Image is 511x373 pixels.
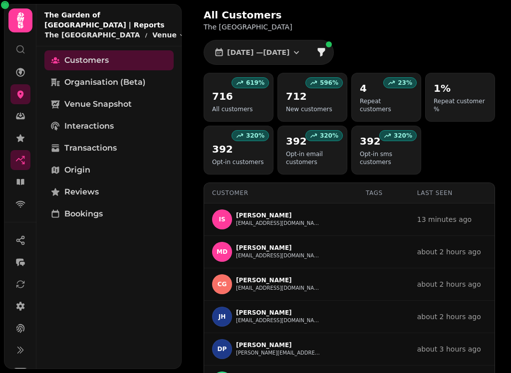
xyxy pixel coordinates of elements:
button: [EMAIL_ADDRESS][DOMAIN_NAME] [236,317,321,325]
p: [PERSON_NAME] [236,244,321,252]
a: Interactions [44,116,174,136]
div: Tags [366,189,401,197]
span: IS [219,216,225,223]
h2: 392 [212,142,264,156]
span: Venue Snapshot [64,98,132,110]
button: [EMAIL_ADDRESS][DOMAIN_NAME] [236,284,321,292]
div: Customer [212,189,350,197]
a: 13 minutes ago [417,215,472,223]
a: Reviews [44,182,174,202]
button: [PERSON_NAME][EMAIL_ADDRESS][PERSON_NAME][DOMAIN_NAME] [236,349,321,357]
p: The [GEOGRAPHIC_DATA] [204,22,459,32]
button: [DATE] —[DATE] [206,42,309,62]
h2: 1% [434,81,487,95]
span: JH [219,313,226,320]
span: CG [218,281,227,288]
p: [PERSON_NAME] [236,341,321,349]
p: 320 % [320,132,338,140]
h2: 712 [286,89,332,103]
a: Transactions [44,138,174,158]
a: Organisation (beta) [44,72,174,92]
nav: breadcrumb [44,30,185,40]
p: 320 % [394,132,412,140]
p: [PERSON_NAME] [236,309,321,317]
span: [DATE] — [DATE] [227,49,289,56]
span: Organisation (beta) [64,76,146,88]
span: Bookings [64,208,103,220]
span: Origin [64,164,90,176]
h2: The Garden of [GEOGRAPHIC_DATA] | Reports [44,10,185,30]
a: about 3 hours ago [417,345,481,353]
p: New customers [286,105,332,113]
h2: 4 [360,81,413,95]
div: Last Seen [417,189,487,197]
a: Venue Snapshot [44,94,174,114]
nav: Tabs [36,46,182,369]
p: Repeat customer % [434,97,487,113]
p: Opt-in email customers [286,150,339,166]
h2: 392 [286,134,339,148]
button: [EMAIL_ADDRESS][DOMAIN_NAME] [236,252,321,260]
p: 23 % [398,79,412,87]
p: [PERSON_NAME] [236,211,321,219]
h2: 392 [360,134,413,148]
span: Interactions [64,120,114,132]
p: [PERSON_NAME] [236,276,321,284]
p: 320 % [246,132,264,140]
a: about 2 hours ago [417,280,481,288]
p: All customers [212,105,253,113]
a: about 2 hours ago [417,248,481,256]
span: Transactions [64,142,117,154]
h2: 716 [212,89,253,103]
p: 596 % [320,79,338,87]
button: Venue [152,30,185,40]
p: Opt-in customers [212,158,264,166]
p: Opt-in sms customers [360,150,413,166]
span: DP [218,346,227,353]
span: Reviews [64,186,99,198]
a: Customers [44,50,174,70]
button: filter [311,42,331,62]
button: [EMAIL_ADDRESS][DOMAIN_NAME] [236,219,321,227]
span: MD [217,248,228,255]
p: Repeat customers [360,97,413,113]
h2: All Customers [204,8,395,22]
span: Customers [64,54,109,66]
p: The [GEOGRAPHIC_DATA] [44,30,140,40]
p: 619 % [246,79,264,87]
a: Bookings [44,204,174,224]
a: Origin [44,160,174,180]
a: about 2 hours ago [417,313,481,321]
